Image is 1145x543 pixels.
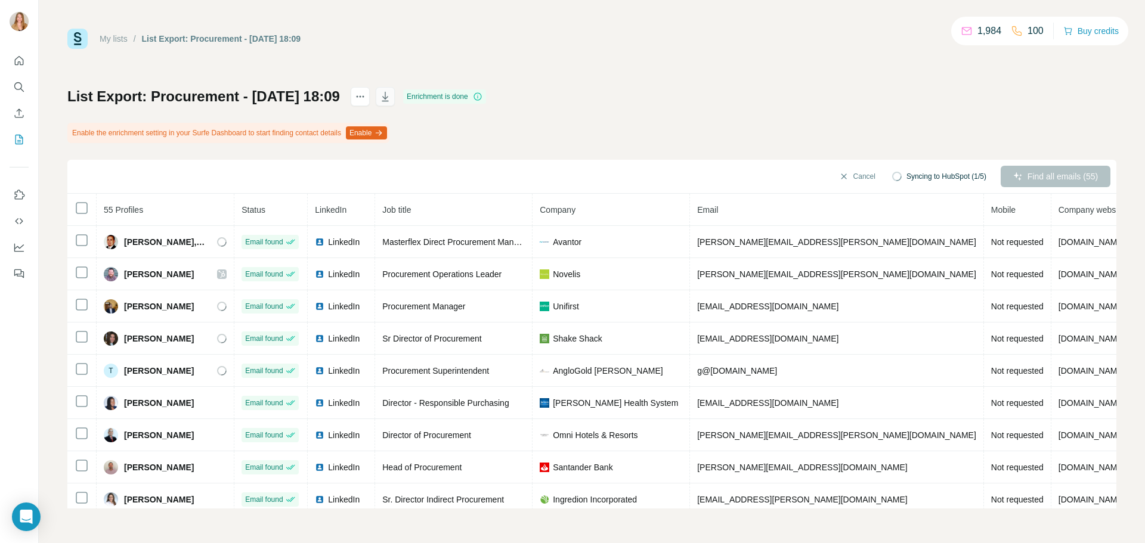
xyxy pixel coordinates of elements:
span: Email found [245,430,283,440]
span: Email found [245,462,283,473]
span: Not requested [991,269,1044,279]
span: LinkedIn [328,236,360,248]
span: [EMAIL_ADDRESS][DOMAIN_NAME] [697,302,838,311]
span: Santander Bank [553,461,612,473]
img: Avatar [104,460,118,474]
span: Not requested [991,366,1044,376]
button: Enrich CSV [10,103,29,124]
span: LinkedIn [328,494,360,505]
button: Cancel [831,166,884,187]
span: Procurement Superintendent [382,366,489,376]
span: [PERSON_NAME] [124,461,194,473]
img: LinkedIn logo [315,463,324,472]
span: Email [697,205,718,215]
img: LinkedIn logo [315,430,324,440]
img: company-logo [540,430,549,440]
button: Use Surfe on LinkedIn [10,184,29,206]
img: LinkedIn logo [315,366,324,376]
span: [DOMAIN_NAME] [1059,302,1125,311]
span: [PERSON_NAME] [124,397,194,409]
span: Not requested [991,302,1044,311]
span: [PERSON_NAME] [124,494,194,505]
span: [DOMAIN_NAME] [1059,366,1125,376]
span: LinkedIn [328,365,360,377]
span: [DOMAIN_NAME] [1059,463,1125,472]
button: Dashboard [10,237,29,258]
img: company-logo [540,302,549,311]
span: Mobile [991,205,1016,215]
img: company-logo [540,398,549,408]
span: [PERSON_NAME][EMAIL_ADDRESS][DOMAIN_NAME] [697,463,907,472]
img: company-logo [540,366,549,376]
span: 55 Profiles [104,205,143,215]
span: [PERSON_NAME], CPIM [124,236,205,248]
p: 100 [1028,24,1044,38]
span: Avantor [553,236,581,248]
button: Feedback [10,263,29,284]
span: LinkedIn [328,333,360,345]
span: [PERSON_NAME] Health System [553,397,678,409]
span: Omni Hotels & Resorts [553,429,638,441]
span: [EMAIL_ADDRESS][DOMAIN_NAME] [697,334,838,343]
span: g@[DOMAIN_NAME] [697,366,777,376]
img: Avatar [104,267,118,281]
span: Director of Procurement [382,430,471,440]
div: Enrichment is done [403,89,486,104]
li: / [134,33,136,45]
span: Not requested [991,398,1044,408]
span: LinkedIn [315,205,346,215]
span: [EMAIL_ADDRESS][PERSON_NAME][DOMAIN_NAME] [697,495,907,504]
button: My lists [10,129,29,150]
span: Not requested [991,463,1044,472]
div: List Export: Procurement - [DATE] 18:09 [142,33,301,45]
span: [PERSON_NAME] [124,333,194,345]
img: Avatar [104,299,118,314]
img: LinkedIn logo [315,334,324,343]
img: Avatar [104,331,118,346]
span: Ingredion Incorporated [553,494,637,505]
button: Use Surfe API [10,210,29,232]
span: Director - Responsible Purchasing [382,398,509,408]
span: Sr Director of Procurement [382,334,482,343]
span: Syncing to HubSpot (1/5) [906,171,986,182]
span: [DOMAIN_NAME] [1059,430,1125,440]
img: Avatar [10,12,29,31]
button: Quick start [10,50,29,72]
div: Enable the enrichment setting in your Surfe Dashboard to start finding contact details [67,123,389,143]
span: Job title [382,205,411,215]
span: [PERSON_NAME][EMAIL_ADDRESS][PERSON_NAME][DOMAIN_NAME] [697,430,976,440]
span: [DOMAIN_NAME] [1059,398,1125,408]
span: LinkedIn [328,429,360,441]
span: [DOMAIN_NAME] [1059,495,1125,504]
span: Novelis [553,268,580,280]
div: T [104,364,118,378]
span: Procurement Operations Leader [382,269,502,279]
span: LinkedIn [328,268,360,280]
span: Procurement Manager [382,302,465,311]
span: Not requested [991,237,1044,247]
span: Not requested [991,334,1044,343]
span: [PERSON_NAME] [124,365,194,377]
span: Email found [245,237,283,247]
span: [DOMAIN_NAME] [1059,237,1125,247]
span: Company website [1059,205,1125,215]
span: Shake Shack [553,333,602,345]
span: Email found [245,333,283,344]
span: Status [242,205,265,215]
img: company-logo [540,269,549,279]
span: [PERSON_NAME] [124,429,194,441]
img: LinkedIn logo [315,398,324,408]
span: [PERSON_NAME] [124,300,194,312]
img: Avatar [104,396,118,410]
button: Search [10,76,29,98]
span: LinkedIn [328,300,360,312]
img: Avatar [104,235,118,249]
span: [DOMAIN_NAME] [1059,334,1125,343]
button: Buy credits [1063,23,1119,39]
img: LinkedIn logo [315,495,324,504]
span: Sr. Director Indirect Procurement [382,495,504,504]
img: company-logo [540,495,549,504]
img: Surfe Logo [67,29,88,49]
img: Avatar [104,428,118,442]
span: Not requested [991,495,1044,504]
